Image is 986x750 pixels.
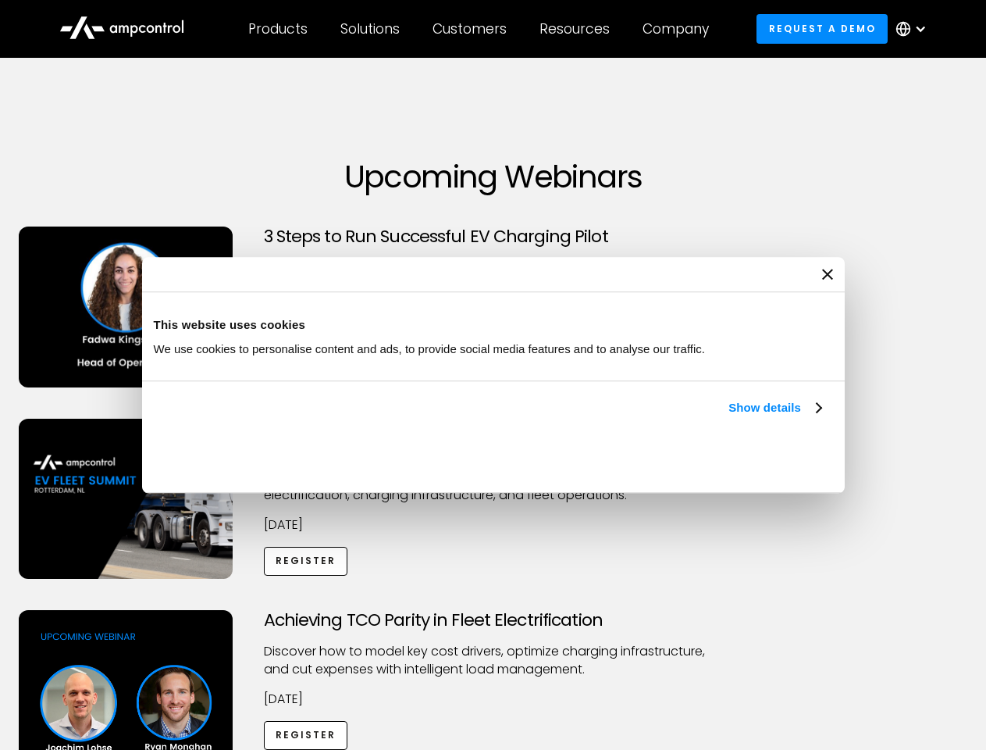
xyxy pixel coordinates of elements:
[603,435,827,480] button: Okay
[539,20,610,37] div: Resources
[432,20,507,37] div: Customers
[822,269,833,280] button: Close banner
[643,20,709,37] div: Company
[264,691,723,708] p: [DATE]
[264,547,348,576] a: Register
[154,342,706,355] span: We use cookies to personalise content and ads, to provide social media features and to analyse ou...
[340,20,400,37] div: Solutions
[248,20,308,37] div: Products
[154,316,833,334] div: This website uses cookies
[19,158,968,195] h1: Upcoming Webinars
[264,721,348,750] a: Register
[264,643,723,678] p: Discover how to model key cost drivers, optimize charging infrastructure, and cut expenses with i...
[728,398,820,417] a: Show details
[264,516,723,534] p: [DATE]
[264,610,723,630] h3: Achieving TCO Parity in Fleet Electrification
[264,227,723,247] h3: 3 Steps to Run Successful EV Charging Pilot
[756,14,888,43] a: Request a demo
